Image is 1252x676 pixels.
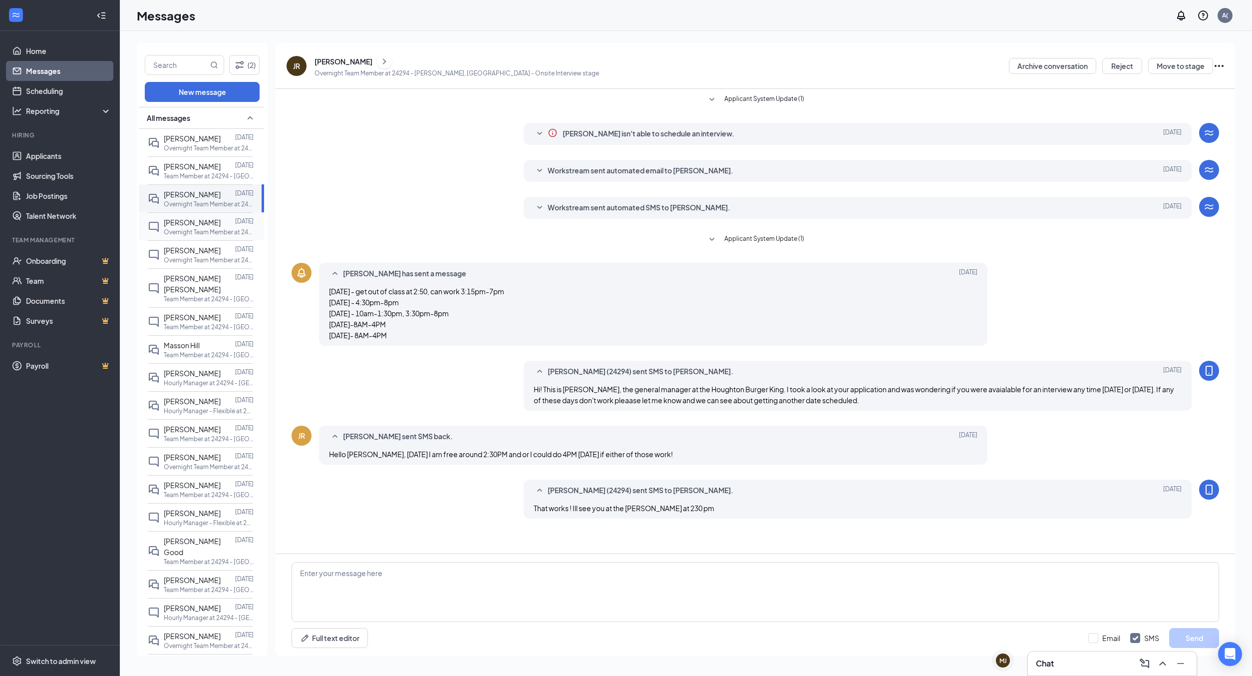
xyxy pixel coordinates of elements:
svg: ChatInactive [148,512,160,524]
div: [PERSON_NAME] [314,56,372,66]
h3: Chat [1036,658,1054,669]
p: Overnight Team Member at 24294 - [PERSON_NAME], [GEOGRAPHIC_DATA] - Onsite Interview stage [314,69,599,77]
span: Applicant System Update (1) [724,234,804,246]
span: [DATE] [959,268,977,280]
button: Move to stage [1148,58,1213,74]
svg: WorkstreamLogo [11,10,21,20]
a: SurveysCrown [26,311,111,331]
input: Search [145,55,208,74]
svg: Filter [234,59,246,71]
p: Overnight Team Member at 24294 - [GEOGRAPHIC_DATA], [GEOGRAPHIC_DATA] [164,228,254,236]
button: Full text editorPen [292,628,368,648]
p: [DATE] [235,189,254,197]
span: [DATE] [959,431,977,443]
button: ChevronUp [1155,656,1171,672]
svg: Notifications [1175,9,1187,21]
svg: MobileSms [1203,365,1215,377]
p: [DATE] [235,575,254,583]
svg: DoubleChat [148,344,160,356]
div: Hiring [12,131,109,139]
p: Team Member at 24294 - [GEOGRAPHIC_DATA], [GEOGRAPHIC_DATA] [164,586,254,594]
p: Hourly Manager at 24294 - [GEOGRAPHIC_DATA], [GEOGRAPHIC_DATA] [164,614,254,622]
span: [PERSON_NAME] [164,369,221,378]
svg: WorkstreamLogo [1203,164,1215,176]
svg: DoubleChat [148,484,160,496]
span: Applicant System Update (1) [724,94,804,106]
svg: SmallChevronUp [329,431,341,443]
p: [DATE] [235,508,254,516]
div: Team Management [12,236,109,244]
svg: DoubleChat [148,579,160,591]
p: [DATE] [235,368,254,376]
a: TeamCrown [26,271,111,291]
svg: Ellipses [1213,60,1225,72]
span: [PERSON_NAME] [164,604,221,613]
button: New message [145,82,260,102]
p: [DATE] [235,396,254,404]
p: Team Member at 24294 - [GEOGRAPHIC_DATA], [GEOGRAPHIC_DATA] [164,435,254,443]
button: Minimize [1173,656,1189,672]
p: Team Member at 24294 - [GEOGRAPHIC_DATA], [GEOGRAPHIC_DATA] [164,558,254,566]
svg: SmallChevronDown [534,128,546,140]
a: DocumentsCrown [26,291,111,311]
button: SmallChevronDownApplicant System Update (1) [706,94,804,106]
p: [DATE] [235,245,254,253]
p: [DATE] [235,133,254,141]
span: Workstream sent automated email to [PERSON_NAME]. [548,165,733,177]
p: Team Member at 24294 - [GEOGRAPHIC_DATA], [GEOGRAPHIC_DATA] [164,323,254,331]
button: Reject [1102,58,1142,74]
span: [PERSON_NAME] sent SMS back. [343,431,453,443]
span: [PERSON_NAME] [164,453,221,462]
span: All messages [147,113,190,123]
a: Messages [26,61,111,81]
a: Talent Network [26,206,111,226]
svg: QuestionInfo [1197,9,1209,21]
span: [PERSON_NAME] [164,397,221,406]
span: [PERSON_NAME] [164,425,221,434]
p: [DATE] [235,312,254,320]
div: JR [293,61,300,71]
button: ChevronRight [377,54,392,69]
a: Home [26,41,111,61]
span: That works ! Ill see you at the [PERSON_NAME] at 230 pm [534,504,714,513]
svg: Bell [296,267,308,279]
p: Overnight Team Member at 24294 - [GEOGRAPHIC_DATA], [GEOGRAPHIC_DATA] [164,144,254,152]
svg: Collapse [96,10,106,20]
svg: SmallChevronDown [534,202,546,214]
svg: Info [548,128,558,138]
p: Team Member at 24294 - [GEOGRAPHIC_DATA], [GEOGRAPHIC_DATA] [164,491,254,499]
span: [DATE] [1163,202,1182,214]
span: [PERSON_NAME] (24294) sent SMS to [PERSON_NAME]. [548,366,733,378]
span: [DATE] [1163,366,1182,378]
svg: ChevronUp [1157,658,1169,670]
span: Hello [PERSON_NAME], [DATE] I am free around 2:30PM and or I could do 4PM [DATE] if either of tho... [329,450,673,459]
span: [PERSON_NAME] [164,509,221,518]
span: Hi! This is [PERSON_NAME], the general manager at the Houghton Burger King. I took a look at your... [534,385,1174,405]
a: Applicants [26,146,111,166]
button: Archive conversation [1009,58,1096,74]
p: [DATE] [235,480,254,488]
svg: DoubleChat [148,165,160,177]
p: Overnight Team Member at 24294 - [GEOGRAPHIC_DATA], [GEOGRAPHIC_DATA] [164,463,254,471]
div: Payroll [12,341,109,349]
a: Scheduling [26,81,111,101]
span: [DATE] [1163,165,1182,177]
p: [DATE] [235,161,254,169]
div: JR [298,431,305,441]
svg: MobileSms [1203,484,1215,496]
svg: Minimize [1175,658,1187,670]
p: Overnight Team Member at 24294 - [GEOGRAPHIC_DATA], [GEOGRAPHIC_DATA] [164,642,254,650]
svg: ChatInactive [148,428,160,440]
p: [DATE] [235,273,254,281]
p: [DATE] [235,217,254,225]
span: [PERSON_NAME] (24294) sent SMS to [PERSON_NAME]. [548,485,733,497]
span: [PERSON_NAME] [164,162,221,171]
svg: SmallChevronUp [534,485,546,497]
svg: DoubleChat [148,372,160,384]
span: [DATE] [1163,128,1182,140]
p: Hourly Manager - Flexible at 24294 - [GEOGRAPHIC_DATA], [GEOGRAPHIC_DATA] [164,519,254,527]
svg: MagnifyingGlass [210,61,218,69]
button: Filter (2) [229,55,260,75]
svg: WorkstreamLogo [1203,127,1215,139]
div: A( [1222,11,1228,19]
